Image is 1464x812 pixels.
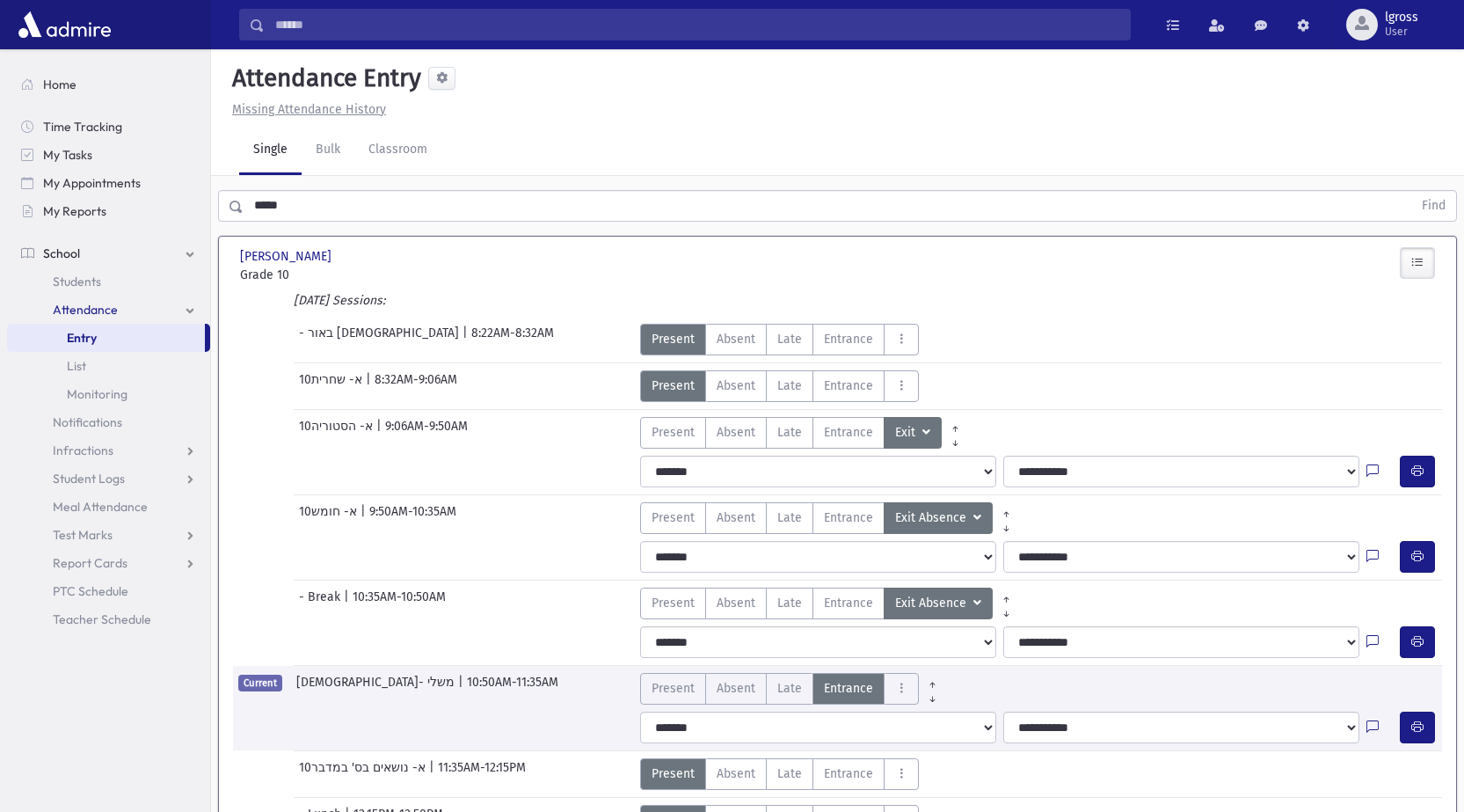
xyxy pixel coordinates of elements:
button: Exit Absence [884,502,993,534]
a: Classroom [354,126,441,175]
span: My Reports [43,203,106,219]
span: Absent [717,330,755,348]
a: Student Logs [7,465,210,493]
span: Student Logs [53,471,125,486]
span: Late [777,377,802,395]
span: 10:35AM-10:50AM [353,588,446,619]
span: Entrance [824,764,873,783]
span: My Tasks [43,147,92,163]
span: 10א- הסטוריה [299,417,376,449]
span: Report Cards [53,555,127,571]
span: 8:32AM-9:06AM [375,370,457,402]
span: Exit [895,423,919,443]
span: Students [53,274,101,289]
a: My Reports [7,197,210,225]
span: School [43,245,80,261]
a: Infractions [7,436,210,465]
span: Absent [717,594,755,612]
a: All Later [919,687,946,701]
img: AdmirePro [14,7,115,42]
span: 10א- נושאים בס' במדבר [299,758,429,790]
a: Missing Attendance History [225,102,386,117]
span: Late [777,594,802,612]
span: Time Tracking [43,119,122,135]
span: 9:50AM-10:35AM [369,502,456,534]
span: Current [238,675,282,691]
input: Search [265,9,1130,40]
span: Late [777,679,802,698]
span: 10:50AM-11:35AM [467,673,558,705]
span: 10א- חומש [299,502,361,534]
a: Home [7,70,210,99]
div: AttTypes [640,758,919,790]
span: Present [652,508,695,527]
span: | [429,758,438,790]
span: Late [777,330,802,348]
button: Find [1411,191,1456,221]
span: | [344,588,353,619]
span: Present [652,423,695,442]
span: Entrance [824,594,873,612]
a: Test Marks [7,521,210,549]
a: Meal Attendance [7,493,210,521]
span: Exit Absence [895,508,970,528]
span: | [376,417,385,449]
span: PTC Schedule [53,583,128,599]
span: Present [652,377,695,395]
span: User [1385,25,1418,39]
span: | [458,673,467,705]
span: Teacher Schedule [53,611,151,627]
span: Late [777,423,802,442]
a: Monitoring [7,380,210,408]
a: Students [7,267,210,296]
h5: Attendance Entry [225,63,421,93]
span: [DEMOGRAPHIC_DATA]- משלי [296,673,458,705]
i: [DATE] Sessions: [294,293,385,308]
span: Grade 10 [240,266,425,284]
a: PTC Schedule [7,577,210,605]
div: AttTypes [640,324,919,355]
a: School [7,239,210,267]
span: Meal Attendance [53,499,148,515]
span: Late [777,508,802,527]
span: 11:35AM-12:15PM [438,758,526,790]
span: - באור [DEMOGRAPHIC_DATA] [299,324,463,355]
span: Absent [717,764,755,783]
span: Present [652,594,695,612]
span: Monitoring [67,386,127,402]
u: Missing Attendance History [232,102,386,117]
a: Entry [7,324,205,352]
span: Infractions [53,443,113,458]
span: - Break [299,588,344,619]
span: Attendance [53,302,118,318]
span: Entrance [824,423,873,442]
a: Notifications [7,408,210,436]
span: Absent [717,423,755,442]
a: All Prior [919,673,946,687]
span: 10א- שחרית [299,370,366,402]
span: lgross [1385,11,1418,25]
a: Attendance [7,296,210,324]
a: Bulk [302,126,354,175]
span: 9:06AM-9:50AM [385,417,468,449]
a: List [7,352,210,380]
div: AttTypes [640,370,919,402]
span: Entry [67,330,97,346]
span: List [67,358,86,374]
a: Single [239,126,302,175]
span: Entrance [824,508,873,527]
a: Teacher Schedule [7,605,210,633]
span: Entrance [824,679,873,698]
span: Exit Absence [895,594,970,613]
span: Present [652,330,695,348]
span: Absent [717,508,755,527]
span: | [366,370,375,402]
span: Absent [717,679,755,698]
a: My Appointments [7,169,210,197]
span: Home [43,77,76,92]
span: 8:22AM-8:32AM [471,324,554,355]
a: Report Cards [7,549,210,577]
span: Test Marks [53,527,113,543]
a: Time Tracking [7,113,210,141]
div: AttTypes [640,588,1020,619]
